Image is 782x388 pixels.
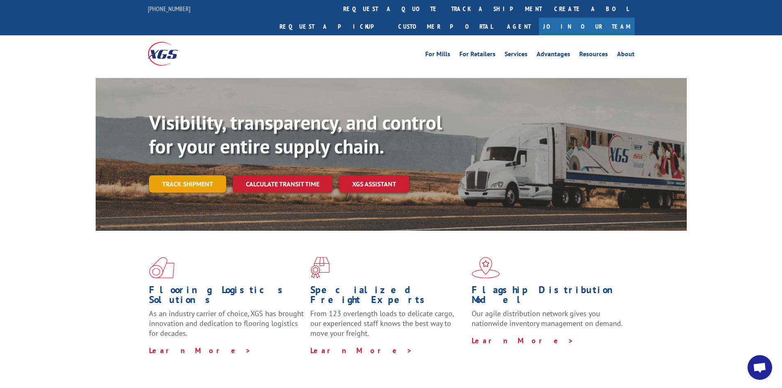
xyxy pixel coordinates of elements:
[505,51,527,60] a: Services
[472,309,623,328] span: Our agile distribution network gives you nationwide inventory management on demand.
[273,18,392,35] a: Request a pickup
[310,257,330,278] img: xgs-icon-focused-on-flooring-red
[472,257,500,278] img: xgs-icon-flagship-distribution-model-red
[339,175,409,193] a: XGS ASSISTANT
[149,346,251,355] a: Learn More >
[310,346,413,355] a: Learn More >
[149,110,442,159] b: Visibility, transparency, and control for your entire supply chain.
[149,285,304,309] h1: Flooring Logistics Solutions
[392,18,499,35] a: Customer Portal
[472,285,627,309] h1: Flagship Distribution Model
[233,175,333,193] a: Calculate transit time
[148,5,190,13] a: [PHONE_NUMBER]
[149,257,174,278] img: xgs-icon-total-supply-chain-intelligence-red
[459,51,495,60] a: For Retailers
[310,309,466,345] p: From 123 overlength loads to delicate cargo, our experienced staff knows the best way to move you...
[149,309,304,338] span: As an industry carrier of choice, XGS has brought innovation and dedication to flooring logistics...
[499,18,539,35] a: Agent
[748,355,772,380] div: Open chat
[310,285,466,309] h1: Specialized Freight Experts
[617,51,635,60] a: About
[149,175,226,193] a: Track shipment
[537,51,570,60] a: Advantages
[539,18,635,35] a: Join Our Team
[472,336,574,345] a: Learn More >
[425,51,450,60] a: For Mills
[579,51,608,60] a: Resources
